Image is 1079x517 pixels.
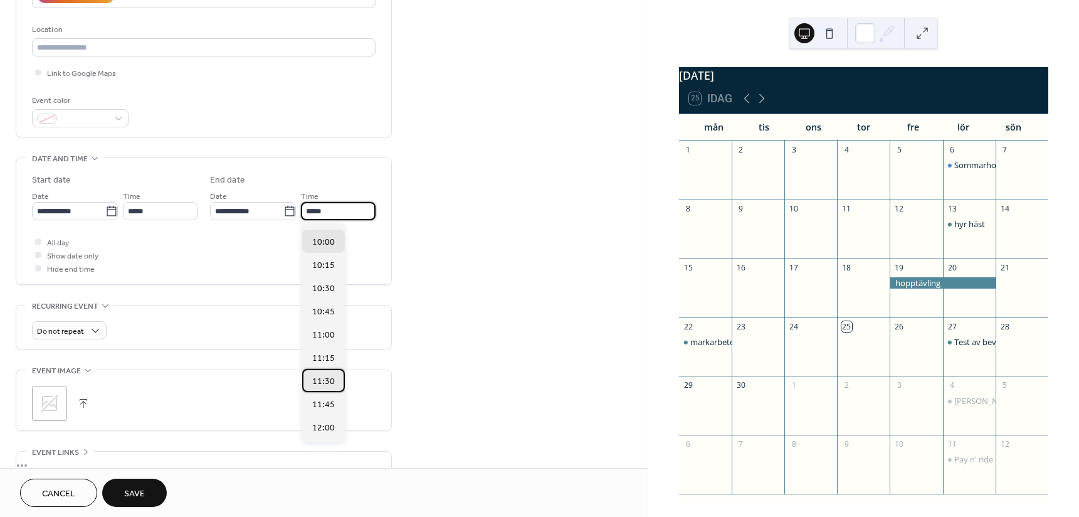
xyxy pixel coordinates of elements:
div: 2 [841,380,852,391]
span: Link to Google Maps [47,67,116,80]
div: Event color [32,94,126,107]
span: Do not repeat [37,324,84,339]
div: 5 [894,144,905,155]
div: 17 [789,262,799,273]
div: 10 [894,439,905,450]
div: 26 [894,321,905,332]
div: 23 [735,321,746,332]
div: Start date [32,174,71,187]
div: ons [789,114,839,140]
div: 21 [999,262,1010,273]
div: 4 [947,380,957,391]
div: markarbeteskurs [690,336,754,348]
button: Cancel [20,479,97,507]
div: Sommarhoppet [954,159,1014,171]
div: 22 [683,321,693,332]
span: Event links [32,446,79,459]
span: 11:30 [312,375,335,388]
div: 9 [841,439,852,450]
span: Date [32,190,49,203]
div: 19 [894,262,905,273]
span: 10:30 [312,282,335,296]
span: Show date only [47,250,98,263]
div: 28 [999,321,1010,332]
div: End date [210,174,245,187]
div: 24 [789,321,799,332]
div: 11 [947,439,957,450]
div: 1 [789,380,799,391]
div: hopptävling [890,277,995,289]
span: Date and time [32,152,88,166]
div: [PERSON_NAME]-km [954,395,1032,407]
div: sön [988,114,1038,140]
div: [DATE] [679,67,1048,83]
div: ••• [16,452,391,478]
div: markarbeteskurs [679,336,732,348]
span: 11:00 [312,329,335,342]
div: Test av bevattningssystem [943,336,996,348]
span: 10:45 [312,306,335,319]
div: 5 [999,380,1010,391]
div: Pay n' ride [943,454,996,465]
div: 15 [683,262,693,273]
span: 10:00 [312,236,335,249]
div: 25 [841,321,852,332]
div: Location [32,23,373,36]
div: 7 [999,144,1010,155]
div: hyr häst [943,218,996,230]
span: Cancel [42,488,75,501]
div: tor [838,114,888,140]
div: 29 [683,380,693,391]
div: 6 [683,439,693,450]
div: 9 [735,203,746,214]
span: Recurring event [32,300,98,313]
div: 1 [683,144,693,155]
div: tis [739,114,789,140]
span: Date [210,190,227,203]
div: 8 [789,439,799,450]
span: Time [301,190,318,203]
span: All day [47,237,69,250]
div: 20 [947,262,957,273]
div: 10 [789,203,799,214]
div: 12 [894,203,905,214]
div: 11 [841,203,852,214]
div: 14 [999,203,1010,214]
div: hopp-km [943,395,996,407]
div: 30 [735,380,746,391]
span: Hide end time [47,263,95,276]
div: 3 [894,380,905,391]
div: 6 [947,144,957,155]
div: 4 [841,144,852,155]
div: Pay n' ride [954,454,993,465]
div: 3 [789,144,799,155]
div: 7 [735,439,746,450]
div: hyr häst [954,218,985,230]
div: 2 [735,144,746,155]
span: Event image [32,365,81,378]
div: mån [689,114,739,140]
span: Time [123,190,140,203]
div: 8 [683,203,693,214]
div: 16 [735,262,746,273]
span: Save [124,488,145,501]
div: 12 [999,439,1010,450]
div: ; [32,386,67,421]
span: 10:15 [312,259,335,272]
div: 13 [947,203,957,214]
button: Save [102,479,167,507]
div: fre [888,114,939,140]
span: 11:15 [312,352,335,365]
div: Sommarhoppet [943,159,996,171]
span: 11:45 [312,398,335,412]
div: 18 [841,262,852,273]
div: Test av bevattningssystem [954,336,1054,348]
div: 27 [947,321,957,332]
div: lör [939,114,989,140]
span: 12:00 [312,422,335,435]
